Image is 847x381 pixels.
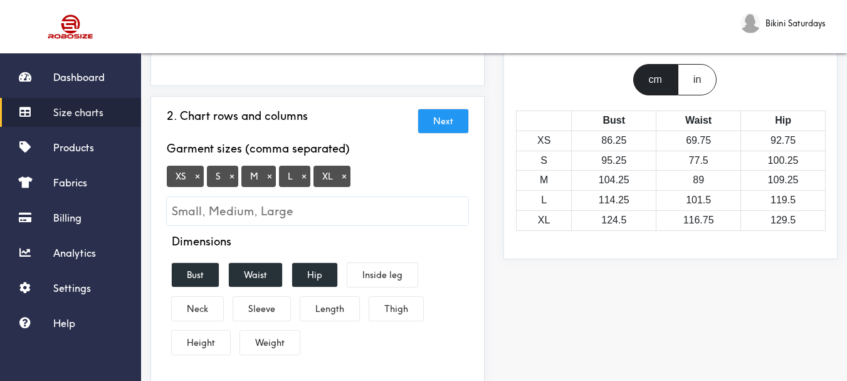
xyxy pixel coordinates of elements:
[572,171,656,191] td: 104.25
[313,166,350,187] span: XL
[53,212,82,224] span: Billing
[678,64,717,95] div: in
[207,166,238,187] span: S
[369,297,423,321] button: Thigh
[240,331,300,355] button: Weight
[263,171,276,182] button: Tag at index 2 with value M focussed. Press backspace to remove
[517,191,572,211] td: L
[167,197,468,225] input: Small, Medium, Large
[167,142,350,156] h4: Garment sizes (comma separated)
[741,210,826,230] td: 129.5
[572,191,656,211] td: 114.25
[229,263,282,287] button: Waist
[191,171,204,182] button: Tag at index 0 with value XS focussed. Press backspace to remove
[517,171,572,191] td: M
[226,171,238,182] button: Tag at index 1 with value S focussed. Press backspace to remove
[298,171,310,182] button: Tag at index 3 with value L focussed. Press backspace to remove
[765,16,826,30] span: Bikini Saturdays
[741,191,826,211] td: 119.5
[517,151,572,171] td: S
[656,191,741,211] td: 101.5
[517,131,572,151] td: XS
[53,176,87,189] span: Fabrics
[172,235,231,249] h4: Dimensions
[347,263,418,287] button: Inside leg
[656,131,741,151] td: 69.75
[24,9,118,44] img: Robosize
[53,317,75,330] span: Help
[279,166,310,187] span: L
[572,210,656,230] td: 124.5
[53,71,105,83] span: Dashboard
[53,141,94,154] span: Products
[300,297,359,321] button: Length
[167,109,308,123] h3: 2. Chart rows and columns
[172,331,230,355] button: Height
[572,151,656,171] td: 95.25
[167,166,204,187] span: XS
[517,210,572,230] td: XL
[53,282,91,294] span: Settings
[741,151,826,171] td: 100.25
[740,13,760,33] img: Bikini Saturdays
[656,151,741,171] td: 77.5
[656,210,741,230] td: 116.75
[572,131,656,151] td: 86.25
[53,106,103,119] span: Size charts
[292,263,337,287] button: Hip
[741,171,826,191] td: 109.25
[572,110,656,131] th: Bust
[633,64,678,95] div: cm
[233,297,290,321] button: Sleeve
[53,247,96,259] span: Analytics
[172,297,223,321] button: Neck
[741,110,826,131] th: Hip
[338,171,350,182] button: Tag at index 4 with value XL focussed. Press backspace to remove
[172,263,219,287] button: Bust
[656,171,741,191] td: 89
[418,109,468,133] button: Next
[656,110,741,131] th: Waist
[741,131,826,151] td: 92.75
[241,166,276,187] span: M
